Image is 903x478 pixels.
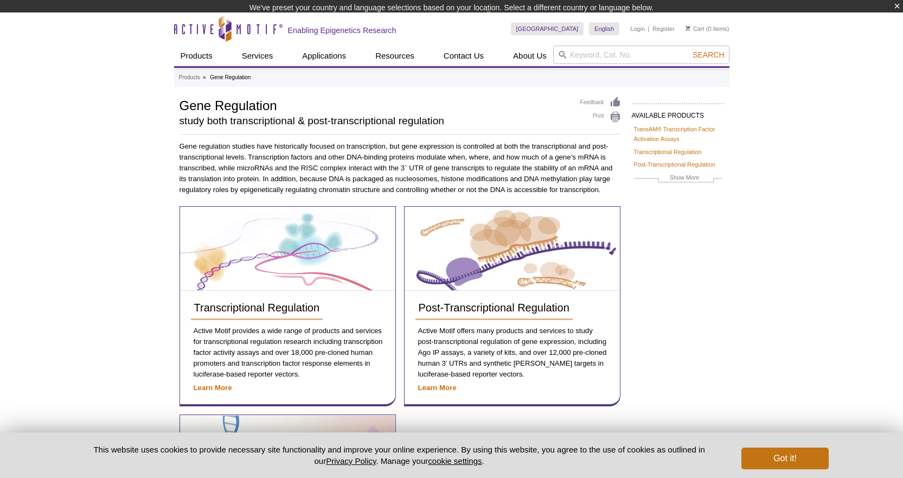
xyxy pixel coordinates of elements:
a: [GEOGRAPHIC_DATA] [511,22,584,35]
h2: Enabling Epigenetics Research [288,26,396,35]
a: Post-Transcriptional Regulation [415,296,573,320]
a: Print [580,111,621,123]
a: TransAM® Transcription Factor Activation Assays [634,124,722,144]
img: Change Here [486,8,515,34]
h1: Gene Regulation [180,97,569,113]
a: Learn More [194,383,385,393]
a: Services [235,46,280,66]
a: Transcriptional Regulation [191,296,323,320]
a: Resources [369,46,421,66]
a: Transcriptional Regulation [180,207,395,291]
p: Active Motif provides a wide range of products and services for transcriptional regulation resear... [191,326,385,380]
li: | [648,22,650,35]
span: Post-Transcriptional Regulation [419,302,569,314]
a: Login [630,25,645,33]
strong: Learn More [418,384,457,392]
a: Cart [686,25,705,33]
a: Transcriptional Regulation [634,147,702,157]
img: Your Cart [686,26,690,31]
li: » [203,74,206,80]
a: Show More [634,173,722,185]
a: Post-Transcriptional Regulation [634,160,715,169]
a: English [589,22,619,35]
li: Gene Regulation [210,74,251,80]
span: Transcriptional Regulation [194,302,320,314]
a: Applications [296,46,353,66]
a: About Us [507,46,553,66]
input: Keyword, Cat. No. [553,46,729,64]
span: Search [693,50,724,59]
button: Search [689,50,727,60]
button: cookie settings [428,456,482,466]
a: Products [179,73,200,82]
img: Transcriptional Regulation [180,207,395,290]
a: Products [174,46,219,66]
img: Post-Transcriptional Regulation [405,207,619,290]
a: Post-Transcriptional Regulation [405,207,620,291]
strong: Learn More [194,384,232,392]
button: Got it! [741,448,828,469]
li: (0 items) [686,22,729,35]
a: Feedback [580,97,621,109]
p: Active Motif offers many products and services to study post-transcriptional regulation of gene e... [415,326,609,380]
h2: AVAILABLE PRODUCTS [632,103,724,123]
h2: study both transcriptional & post-transcriptional regulation [180,116,569,126]
a: Contact Us [437,46,490,66]
a: Learn More [418,383,609,393]
p: This website uses cookies to provide necessary site functionality and improve your online experie... [75,444,724,467]
p: Gene regulation studies have historically focused on transcription, but gene expression is contro... [180,141,621,195]
a: Privacy Policy [326,456,376,466]
a: Register [652,25,675,33]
